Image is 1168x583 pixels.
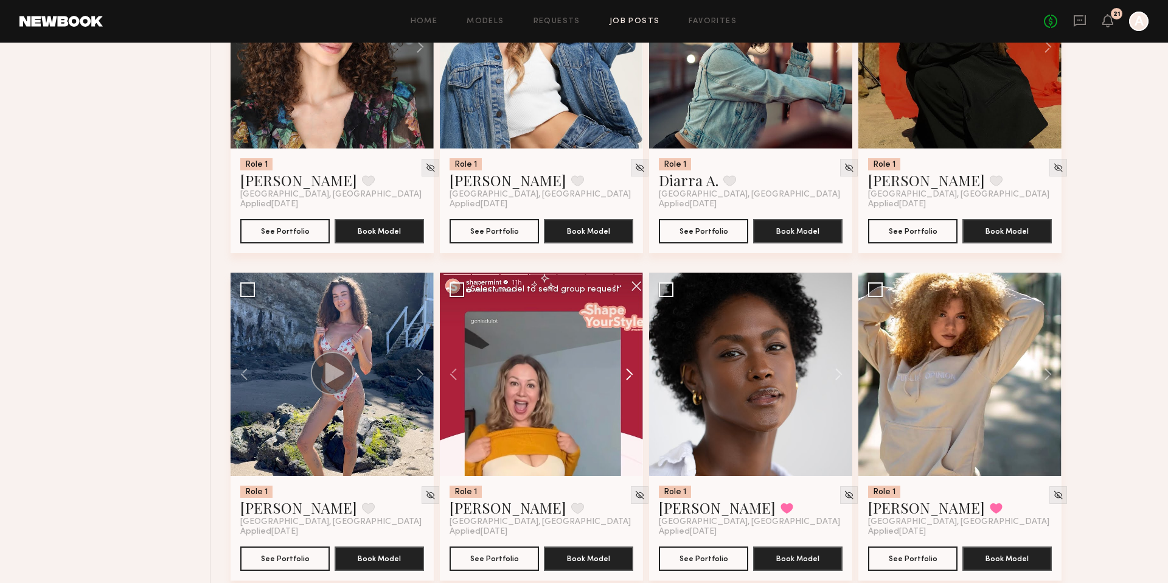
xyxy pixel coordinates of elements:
[335,225,424,236] a: Book Model
[610,18,660,26] a: Job Posts
[450,170,566,190] a: [PERSON_NAME]
[411,18,438,26] a: Home
[450,190,631,200] span: [GEOGRAPHIC_DATA], [GEOGRAPHIC_DATA]
[659,486,691,498] div: Role 1
[335,546,424,571] button: Book Model
[634,490,645,500] img: Unhide Model
[868,200,1052,209] div: Applied [DATE]
[544,553,633,563] a: Book Model
[240,190,422,200] span: [GEOGRAPHIC_DATA], [GEOGRAPHIC_DATA]
[467,18,504,26] a: Models
[962,546,1052,571] button: Book Model
[450,158,482,170] div: Role 1
[634,162,645,173] img: Unhide Model
[659,219,748,243] button: See Portfolio
[753,546,843,571] button: Book Model
[659,190,840,200] span: [GEOGRAPHIC_DATA], [GEOGRAPHIC_DATA]
[659,170,718,190] a: Diarra A.
[240,200,424,209] div: Applied [DATE]
[868,170,985,190] a: [PERSON_NAME]
[240,170,357,190] a: [PERSON_NAME]
[544,546,633,571] button: Book Model
[753,219,843,243] button: Book Model
[868,517,1049,527] span: [GEOGRAPHIC_DATA], [GEOGRAPHIC_DATA]
[962,225,1052,236] a: Book Model
[425,162,436,173] img: Unhide Model
[240,546,330,571] button: See Portfolio
[240,498,357,517] a: [PERSON_NAME]
[868,158,900,170] div: Role 1
[659,527,843,537] div: Applied [DATE]
[868,527,1052,537] div: Applied [DATE]
[470,285,620,294] div: Select model to send group request
[868,486,900,498] div: Role 1
[659,158,691,170] div: Role 1
[844,162,854,173] img: Unhide Model
[534,18,580,26] a: Requests
[450,498,566,517] a: [PERSON_NAME]
[868,498,985,517] a: [PERSON_NAME]
[450,200,633,209] div: Applied [DATE]
[1053,162,1063,173] img: Unhide Model
[240,527,424,537] div: Applied [DATE]
[450,517,631,527] span: [GEOGRAPHIC_DATA], [GEOGRAPHIC_DATA]
[659,517,840,527] span: [GEOGRAPHIC_DATA], [GEOGRAPHIC_DATA]
[240,158,273,170] div: Role 1
[335,219,424,243] button: Book Model
[240,517,422,527] span: [GEOGRAPHIC_DATA], [GEOGRAPHIC_DATA]
[868,219,958,243] button: See Portfolio
[335,553,424,563] a: Book Model
[240,486,273,498] div: Role 1
[450,219,539,243] button: See Portfolio
[962,553,1052,563] a: Book Model
[659,546,748,571] button: See Portfolio
[450,546,539,571] button: See Portfolio
[753,225,843,236] a: Book Model
[450,527,633,537] div: Applied [DATE]
[425,490,436,500] img: Unhide Model
[753,553,843,563] a: Book Model
[689,18,737,26] a: Favorites
[868,546,958,571] button: See Portfolio
[1113,11,1121,18] div: 21
[1053,490,1063,500] img: Unhide Model
[659,200,843,209] div: Applied [DATE]
[962,219,1052,243] button: Book Model
[544,219,633,243] button: Book Model
[844,490,854,500] img: Unhide Model
[1129,12,1149,31] a: A
[240,219,330,243] button: See Portfolio
[659,498,776,517] a: [PERSON_NAME]
[450,486,482,498] div: Role 1
[868,190,1049,200] span: [GEOGRAPHIC_DATA], [GEOGRAPHIC_DATA]
[544,225,633,236] a: Book Model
